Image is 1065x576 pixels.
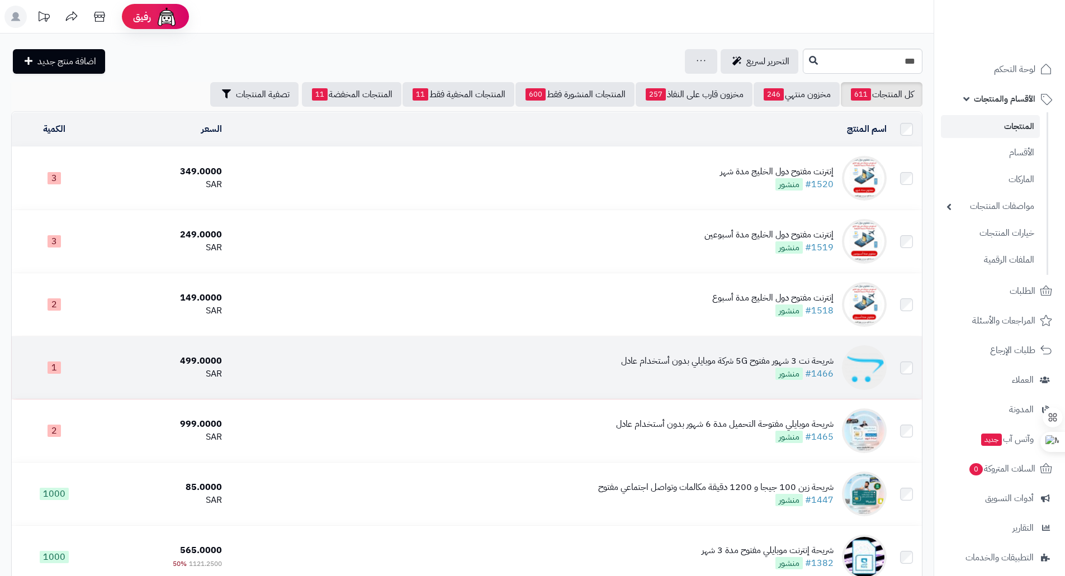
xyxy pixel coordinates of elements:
[805,493,834,507] a: #1447
[180,544,222,557] span: 565.0000
[805,304,834,317] a: #1518
[805,241,834,254] a: #1519
[704,229,834,241] div: إنترنت مفتوح دول الخليج مدة أسبوعين
[941,337,1058,364] a: طلبات الإرجاع
[842,156,887,201] img: إنترنت مفتوح دول الخليج مدة شهر
[754,82,840,107] a: مخزون منتهي246
[969,463,983,475] span: 0
[941,141,1040,165] a: الأقسام
[101,418,222,431] div: 999.0000
[941,544,1058,571] a: التطبيقات والخدمات
[37,55,96,68] span: اضافة منتج جديد
[515,82,635,107] a: المنتجات المنشورة فقط600
[598,481,834,494] div: شريحة زين 100 جيجا و 1200 دقيقة مكالمات وتواصل اجتماعي مفتوح
[941,455,1058,482] a: السلات المتروكة0
[13,49,105,74] a: اضافة منتج جديد
[646,88,666,101] span: 257
[48,361,61,374] span: 1
[775,368,803,380] span: منشور
[841,82,922,107] a: كل المنتجات611
[764,88,784,101] span: 246
[941,278,1058,304] a: الطلبات
[48,172,61,184] span: 3
[155,6,178,28] img: ai-face.png
[621,355,834,368] div: شريحة نت 3 شهور مفتوح 5G شركة موبايلي بدون أستخدام عادل
[985,491,1034,506] span: أدوات التسويق
[805,556,834,570] a: #1382
[720,165,834,178] div: إنترنت مفتوح دول الخليج مدة شهر
[312,88,328,101] span: 11
[941,426,1058,453] a: وآتس آبجديد
[1010,283,1035,299] span: الطلبات
[1012,372,1034,388] span: العملاء
[48,235,61,247] span: 3
[941,515,1058,541] a: التقارير
[746,55,789,68] span: التحرير لسريع
[101,165,222,178] div: 349.0000
[941,396,1058,423] a: المدونة
[968,461,1035,477] span: السلات المتروكة
[201,122,222,136] a: السعر
[616,418,834,431] div: شريحة موبايلي مفتوحة التحميل مدة 6 شهور بدون أستخدام عادل
[941,115,1040,138] a: المنتجات
[941,194,1040,218] a: مواصفات المنتجات
[775,241,803,254] span: منشور
[101,368,222,380] div: SAR
[805,367,834,380] a: #1466
[775,178,803,191] span: منشور
[941,221,1040,245] a: خيارات المنتجات
[989,26,1054,49] img: logo-2.png
[972,313,1035,329] span: المراجعات والأسئلة
[101,355,222,368] div: 499.0000
[941,168,1040,192] a: الماركات
[994,61,1035,77] span: لوحة التحكم
[101,481,222,494] div: 85.0000
[133,10,151,23] span: رفيق
[101,241,222,254] div: SAR
[712,292,834,304] div: إنترنت مفتوح دول الخليج مدة أسبوع
[721,49,798,74] a: التحرير لسريع
[101,431,222,444] div: SAR
[805,430,834,444] a: #1465
[48,425,61,437] span: 2
[842,408,887,453] img: شريحة موبايلي مفتوحة التحميل مدة 6 شهور بدون أستخدام عادل
[413,88,428,101] span: 11
[851,88,871,101] span: 611
[526,88,546,101] span: 600
[43,122,65,136] a: الكمية
[775,494,803,506] span: منشور
[842,282,887,327] img: إنترنت مفتوح دول الخليج مدة أسبوع
[941,366,1058,393] a: العملاء
[101,292,222,304] div: 149.0000
[101,304,222,317] div: SAR
[702,544,834,557] div: شريحة إنترنت موبايلي مفتوح مدة 3 شهر
[775,304,803,317] span: منشور
[775,557,803,569] span: منشور
[842,219,887,264] img: إنترنت مفتوح دول الخليج مدة أسبوعين
[974,91,1035,107] span: الأقسام والمنتجات
[1012,520,1034,536] span: التقارير
[842,345,887,390] img: شريحة نت 3 شهور مفتوح 5G شركة موبايلي بدون أستخدام عادل
[965,550,1034,565] span: التطبيقات والخدمات
[302,82,401,107] a: المنتجات المخفضة11
[1009,402,1034,417] span: المدونة
[403,82,514,107] a: المنتجات المخفية فقط11
[40,488,69,500] span: 1000
[236,88,290,101] span: تصفية المنتجات
[173,559,187,569] span: 50%
[941,307,1058,334] a: المراجعات والأسئلة
[775,431,803,443] span: منشور
[842,472,887,516] img: شريحة زين 100 جيجا و 1200 دقيقة مكالمات وتواصل اجتماعي مفتوح
[941,485,1058,512] a: أدوات التسويق
[805,178,834,191] a: #1520
[189,559,222,569] span: 1121.2500
[981,434,1002,446] span: جديد
[847,122,887,136] a: اسم المنتج
[636,82,752,107] a: مخزون قارب على النفاذ257
[48,298,61,311] span: 2
[941,56,1058,83] a: لوحة التحكم
[101,494,222,507] div: SAR
[980,431,1034,447] span: وآتس آب
[30,6,58,31] a: تحديثات المنصة
[101,229,222,241] div: 249.0000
